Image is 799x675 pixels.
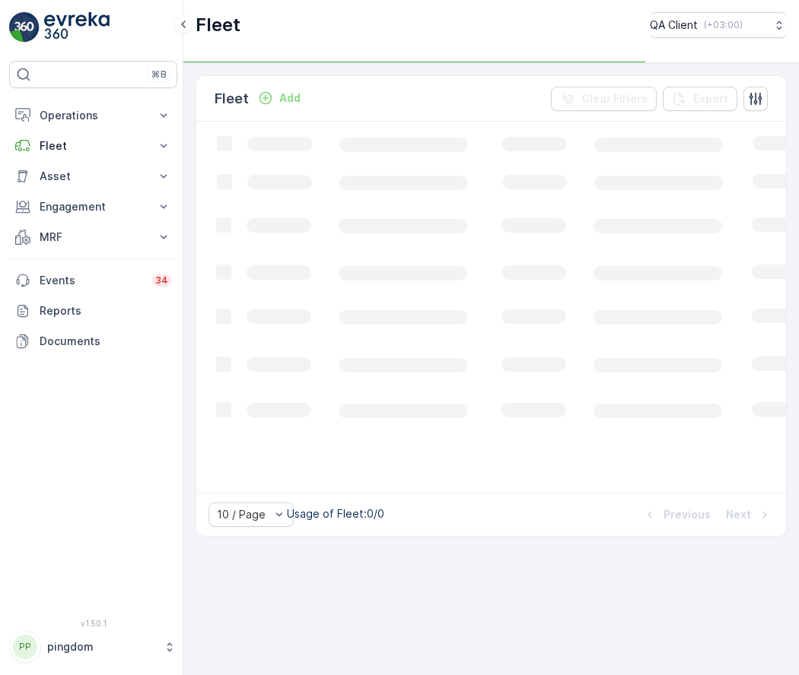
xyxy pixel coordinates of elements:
[581,91,648,106] p: Clear Filters
[287,506,384,521] p: Usage of Fleet : 0/0
[9,326,177,357] a: Documents
[551,87,657,111] button: Clear Filters
[40,108,147,123] p: Operations
[724,505,774,524] button: Next
[9,631,177,663] button: PPpingdom
[641,505,712,524] button: Previous
[215,88,249,109] p: Fleet
[726,507,751,522] p: Next
[40,138,147,154] p: Fleet
[9,265,177,296] a: Events34
[9,222,177,252] button: MRF
[704,19,743,31] p: ( +03:00 )
[47,639,156,654] p: pingdom
[9,12,40,43] img: logo
[40,273,143,288] p: Events
[9,131,177,161] button: Fleet
[664,507,711,522] p: Previous
[9,296,177,326] a: Reports
[279,90,301,106] p: Add
[252,89,307,107] button: Add
[40,169,147,184] p: Asset
[155,274,168,287] p: 34
[9,100,177,131] button: Operations
[44,12,110,43] img: logo_light-DOdMpM7g.png
[13,635,37,659] div: PP
[650,17,698,33] p: QA Client
[693,91,728,106] p: Export
[650,12,787,38] button: QA Client(+03:00)
[9,192,177,222] button: Engagement
[40,303,171,318] p: Reports
[196,13,240,37] p: Fleet
[663,87,737,111] button: Export
[9,161,177,192] button: Asset
[40,334,171,349] p: Documents
[40,230,147,245] p: MRF
[40,199,147,214] p: Engagement
[151,68,167,81] p: ⌘B
[9,619,177,628] span: v 1.50.1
